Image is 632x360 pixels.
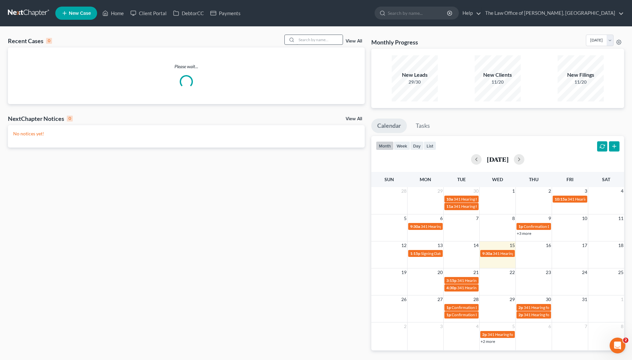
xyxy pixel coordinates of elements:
span: Fri [566,177,573,182]
a: Calendar [371,119,407,133]
span: 11 [618,214,624,222]
span: 5 [403,214,407,222]
span: 341 Hearing for [PERSON_NAME] & [PERSON_NAME] [454,204,547,209]
span: 341 Hearing for [PERSON_NAME] [457,285,516,290]
span: 13 [437,241,443,249]
input: Search by name... [297,35,343,44]
span: 9 [548,214,552,222]
div: NextChapter Notices [8,115,73,123]
span: New Case [69,11,91,16]
iframe: Intercom live chat [610,338,625,353]
span: Thu [529,177,539,182]
span: 30 [545,295,552,303]
a: DebtorCC [170,7,207,19]
span: 21 [473,268,479,276]
div: 11/20 [558,79,604,85]
h3: Monthly Progress [371,38,418,46]
span: 2 [403,322,407,330]
a: Payments [207,7,244,19]
h2: [DATE] [487,156,509,163]
span: 16 [545,241,552,249]
span: 2p [518,305,523,310]
span: 341 Hearing for [PERSON_NAME] [454,197,513,202]
span: 2 [623,338,628,343]
span: Wed [492,177,503,182]
span: Confirmation Date for [PERSON_NAME] II - [PERSON_NAME] [524,224,630,229]
a: +2 more [481,339,495,344]
a: Home [99,7,127,19]
span: 1 [620,295,624,303]
span: 17 [581,241,588,249]
span: 10a [446,197,453,202]
span: 4 [475,322,479,330]
span: 341 Hearing for [PERSON_NAME] [524,305,583,310]
span: 14 [473,241,479,249]
a: Tasks [410,119,436,133]
span: 6 [548,322,552,330]
div: 0 [46,38,52,44]
button: month [376,141,394,150]
span: 1 [512,187,515,195]
span: 9:30a [410,224,420,229]
span: 12 [401,241,407,249]
span: Sat [602,177,610,182]
span: 341 Hearing for [PERSON_NAME] [567,197,626,202]
div: 11/20 [475,79,521,85]
span: Sun [384,177,394,182]
span: 1p [518,224,523,229]
span: 29 [509,295,515,303]
span: 341 Hearing for [PERSON_NAME][GEOGRAPHIC_DATA] [421,224,519,229]
span: 24 [581,268,588,276]
a: +3 more [517,231,531,236]
div: New Leads [392,71,438,79]
span: 341 Hearing for [PERSON_NAME] [493,251,552,256]
span: 7 [475,214,479,222]
input: Search by name... [388,7,448,19]
button: week [394,141,410,150]
span: 20 [437,268,443,276]
span: 1p [446,305,451,310]
span: 2 [548,187,552,195]
div: Recent Cases [8,37,52,45]
span: 5 [512,322,515,330]
span: 19 [401,268,407,276]
span: 341 Hearing for [PERSON_NAME][GEOGRAPHIC_DATA] [487,332,586,337]
span: 3:15p [446,278,457,283]
a: View All [346,39,362,43]
a: View All [346,117,362,121]
span: Confirmation Date for [PERSON_NAME] [452,312,521,317]
span: 1p [446,312,451,317]
span: 15 [509,241,515,249]
span: 6 [439,214,443,222]
span: 9:30a [482,251,492,256]
span: 341 Hearing for [PERSON_NAME] [524,312,583,317]
span: 27 [437,295,443,303]
a: Client Portal [127,7,170,19]
span: 10:15a [555,197,567,202]
button: list [424,141,436,150]
span: 30 [473,187,479,195]
p: Please wait... [8,63,365,70]
span: 2p [518,312,523,317]
div: 29/30 [392,79,438,85]
span: 8 [620,322,624,330]
span: 18 [618,241,624,249]
button: day [410,141,424,150]
span: 3 [584,187,588,195]
span: 26 [401,295,407,303]
span: Signing Date for [PERSON_NAME] [421,251,480,256]
span: 31 [581,295,588,303]
div: 0 [67,116,73,122]
span: 4:30p [446,285,457,290]
span: 1:15p [410,251,420,256]
p: No notices yet! [13,130,359,137]
span: 28 [401,187,407,195]
span: 3 [439,322,443,330]
span: 11a [446,204,453,209]
span: 4 [620,187,624,195]
span: 22 [509,268,515,276]
span: Tue [457,177,466,182]
div: New Clients [475,71,521,79]
span: 10 [581,214,588,222]
span: 7 [584,322,588,330]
